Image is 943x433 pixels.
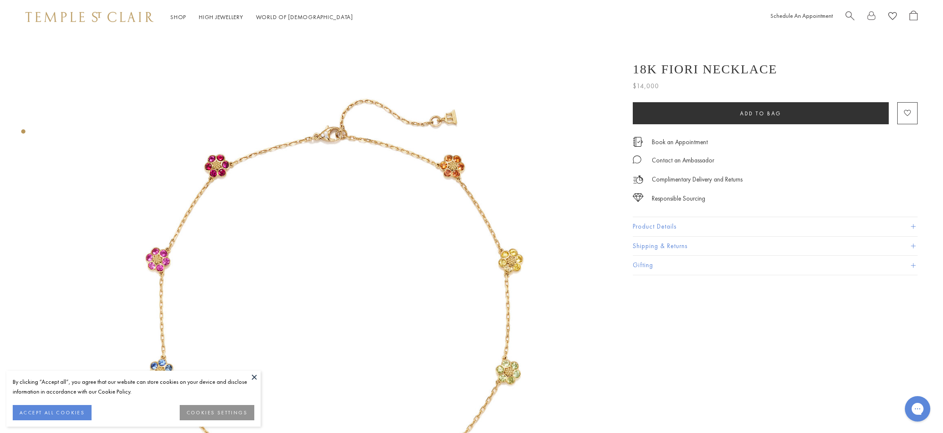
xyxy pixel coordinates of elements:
a: ShopShop [170,13,186,21]
a: Search [846,11,854,24]
button: Add to bag [633,102,889,124]
nav: Main navigation [170,12,353,22]
a: Schedule An Appointment [771,12,833,20]
button: ACCEPT ALL COOKIES [13,405,92,420]
a: View Wishlist [888,11,897,24]
span: Add to bag [740,110,782,117]
h1: 18K Fiori Necklace [633,62,777,76]
button: COOKIES SETTINGS [180,405,254,420]
img: icon_appointment.svg [633,137,643,147]
iframe: Gorgias live chat messenger [901,393,935,425]
div: Contact an Ambassador [652,155,714,166]
button: Product Details [633,217,918,236]
img: icon_sourcing.svg [633,193,643,202]
img: icon_delivery.svg [633,174,643,185]
img: MessageIcon-01_2.svg [633,155,641,164]
div: Product gallery navigation [21,127,25,140]
div: By clicking “Accept all”, you agree that our website can store cookies on your device and disclos... [13,377,254,397]
a: High JewelleryHigh Jewellery [199,13,243,21]
button: Gifting [633,256,918,275]
a: Open Shopping Bag [910,11,918,24]
img: Temple St. Clair [25,12,153,22]
button: Shipping & Returns [633,237,918,256]
a: Book an Appointment [652,137,708,147]
p: Complimentary Delivery and Returns [652,174,743,185]
span: $14,000 [633,81,659,92]
a: World of [DEMOGRAPHIC_DATA]World of [DEMOGRAPHIC_DATA] [256,13,353,21]
div: Responsible Sourcing [652,193,705,204]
